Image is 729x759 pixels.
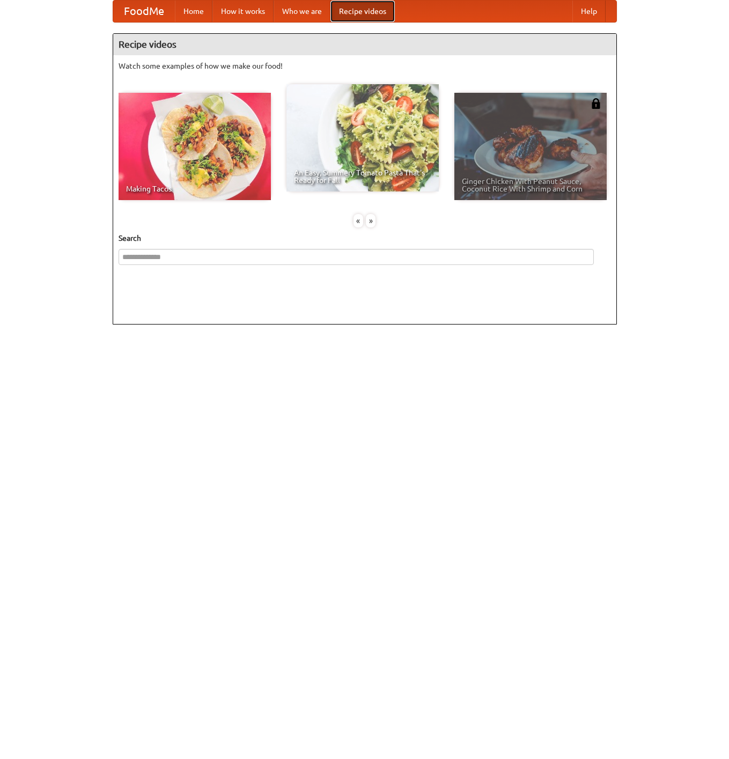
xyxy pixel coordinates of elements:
a: Help [572,1,606,22]
p: Watch some examples of how we make our food! [119,61,611,71]
a: FoodMe [113,1,175,22]
div: « [354,214,363,227]
span: An Easy, Summery Tomato Pasta That's Ready for Fall [294,169,431,184]
img: 483408.png [591,98,601,109]
h5: Search [119,233,611,244]
a: Recipe videos [330,1,395,22]
h4: Recipe videos [113,34,616,55]
a: Making Tacos [119,93,271,200]
a: An Easy, Summery Tomato Pasta That's Ready for Fall [286,84,439,191]
div: » [366,214,375,227]
span: Making Tacos [126,185,263,193]
a: Who we are [274,1,330,22]
a: Home [175,1,212,22]
a: How it works [212,1,274,22]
